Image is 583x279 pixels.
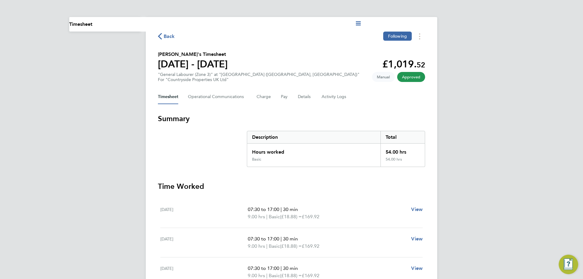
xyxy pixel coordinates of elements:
div: 54.00 hrs [380,157,425,167]
div: Basic [252,157,261,162]
button: Details [298,90,312,104]
div: Summary [247,131,425,167]
span: View [411,206,423,212]
span: 30 min [283,265,298,271]
span: (£18.88) = [280,214,302,219]
span: 9.00 hrs [248,243,265,249]
span: Basic [269,243,280,250]
button: Charge [257,90,271,104]
span: 30 min [283,236,298,242]
app-decimal: £1,019. [382,58,425,70]
span: 9.00 hrs [248,214,265,219]
h2: [PERSON_NAME]'s Timesheet [158,51,228,58]
button: Engage Resource Center [559,255,578,274]
span: | [266,273,268,278]
button: Pay [281,90,288,104]
button: Operational Communications [188,90,247,104]
span: View [411,236,423,242]
span: £169.92 [302,273,319,278]
div: [DATE] [160,235,248,250]
span: This timesheet was manually created. [372,72,395,82]
div: 54.00 hrs [380,144,425,157]
div: Hours worked [247,144,380,157]
span: | [281,206,282,212]
button: Back [158,32,175,40]
span: | [266,214,268,219]
span: 9.00 hrs [248,273,265,278]
h1: [DATE] - [DATE] [158,58,228,70]
li: Timesheet [69,21,92,28]
span: Basic [269,213,280,220]
button: Timesheet [158,90,178,104]
span: 30 min [283,206,298,212]
div: Total [380,131,425,143]
span: 52 [417,60,425,69]
span: (£18.88) = [280,243,302,249]
button: Timesheets Menu [414,32,425,41]
span: £169.92 [302,214,319,219]
span: 07:30 to 17:00 [248,236,279,242]
a: View [411,235,423,243]
a: View [411,265,423,272]
button: Following [383,32,412,41]
span: This timesheet has been approved. [397,72,425,82]
span: | [266,243,268,249]
nav: Main navigation [69,17,141,32]
span: | [281,265,282,271]
span: 07:30 to 17:00 [248,265,279,271]
span: £169.92 [302,243,319,249]
span: (£18.88) = [280,273,302,278]
span: 07:30 to 17:00 [248,206,279,212]
h3: Time Worked [158,182,425,191]
span: | [281,236,282,242]
div: [DATE] [160,206,248,220]
span: Back [164,33,175,40]
div: "General Labourer (Zone 3)" at "[GEOGRAPHIC_DATA] ([GEOGRAPHIC_DATA], [GEOGRAPHIC_DATA])" [158,72,360,82]
span: View [411,265,423,271]
h3: Summary [158,114,425,124]
a: View [411,206,423,213]
button: Activity Logs [322,90,347,104]
span: Following [388,33,407,39]
div: For "Countryside Properties UK Ltd" [158,77,360,82]
div: Description [247,131,380,143]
